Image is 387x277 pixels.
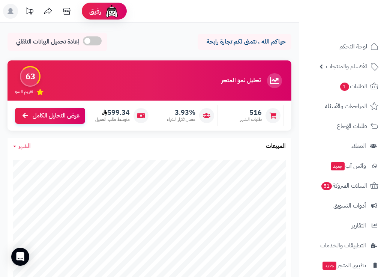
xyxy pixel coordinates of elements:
[330,161,366,171] span: وآتس آب
[322,260,366,271] span: تطبيق المتجر
[304,217,382,235] a: التقارير
[340,82,349,91] span: 1
[13,142,31,151] a: الشهر
[337,121,367,131] span: طلبات الإرجاع
[321,181,367,191] span: السلات المتروكة
[321,182,333,191] span: 51
[266,143,286,150] h3: المبيعات
[304,157,382,175] a: وآتس آبجديد
[95,116,130,123] span: متوسط طلب العميل
[20,4,39,21] a: تحديثات المنصة
[15,108,85,124] a: عرض التحليل الكامل
[304,197,382,215] a: أدوات التسويق
[89,7,101,16] span: رفيق
[104,4,119,19] img: ai-face.png
[333,200,366,211] span: أدوات التسويق
[95,108,130,117] span: 599.34
[221,77,261,84] h3: تحليل نمو المتجر
[18,142,31,151] span: الشهر
[304,137,382,155] a: العملاء
[304,256,382,274] a: تطبيق المتجرجديد
[320,240,366,251] span: التطبيقات والخدمات
[331,162,345,170] span: جديد
[352,220,366,231] span: التقارير
[304,97,382,115] a: المراجعات والأسئلة
[339,41,367,52] span: لوحة التحكم
[167,108,195,117] span: 3.93%
[203,38,286,46] p: حياكم الله ، نتمنى لكم تجارة رابحة
[322,262,336,270] span: جديد
[351,141,366,151] span: العملاء
[33,111,79,120] span: عرض التحليل الكامل
[325,101,367,111] span: المراجعات والأسئلة
[240,108,262,117] span: 516
[326,61,367,72] span: الأقسام والمنتجات
[16,38,79,46] span: إعادة تحميل البيانات التلقائي
[304,177,382,195] a: السلات المتروكة51
[339,81,367,92] span: الطلبات
[15,89,33,95] span: تقييم النمو
[304,77,382,95] a: الطلبات1
[336,8,380,23] img: logo-2.png
[304,117,382,135] a: طلبات الإرجاع
[240,116,262,123] span: طلبات الشهر
[304,38,382,56] a: لوحة التحكم
[11,248,29,266] div: Open Intercom Messenger
[304,236,382,254] a: التطبيقات والخدمات
[167,116,195,123] span: معدل تكرار الشراء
